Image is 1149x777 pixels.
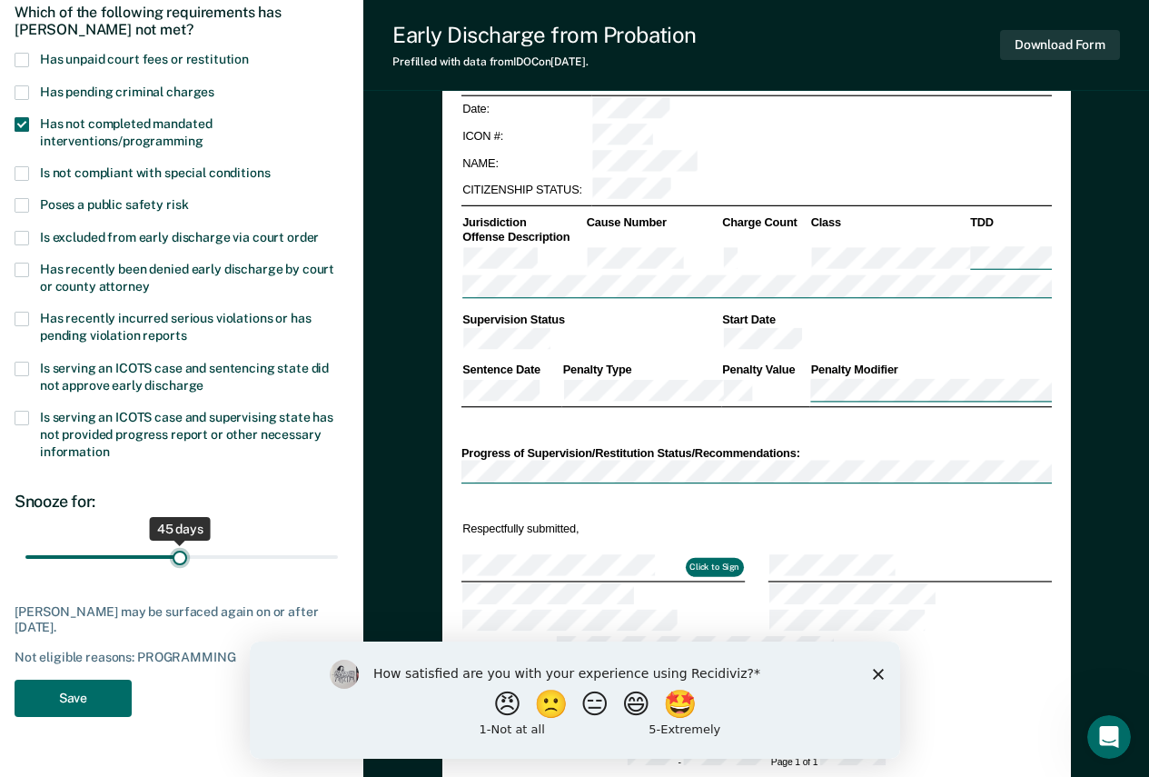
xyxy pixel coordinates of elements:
span: Poses a public safety risk [40,197,188,212]
span: Is excluded from early discharge via court order [40,230,319,244]
div: 45 days [150,517,211,541]
button: Save [15,680,132,717]
span: Has unpaid court fees or restitution [40,52,249,66]
span: Has recently been denied early discharge by court or county attorney [40,262,334,294]
span: Is not compliant with special conditions [40,165,270,180]
div: Not eligible reasons: PROGRAMMING [15,650,349,665]
div: Snooze for: [15,492,349,512]
td: Respectfully submitted, [461,520,744,537]
td: Date: [461,95,590,123]
div: [PERSON_NAME] may be surfaced again on or after [DATE]. [15,604,349,635]
td: CITIZENSHIP STATUS: [461,176,590,204]
td: ICON #: [461,123,590,150]
td: Region/Work Unit: Distribution: Judge, County Attorney, File // Parolee, File [461,635,1051,677]
iframe: Intercom live chat [1087,715,1131,759]
td: NAME: [461,150,590,177]
th: Cause Number [585,215,720,231]
div: Prefilled with data from IDOC on [DATE] . [392,55,697,68]
th: Offense Description [461,230,585,245]
th: Supervision Status [461,312,720,327]
span: Is serving an ICOTS case and sentencing state did not approve early discharge [40,361,329,393]
span: Has not completed mandated interventions/programming [40,116,212,148]
th: Penalty Type [561,363,721,378]
div: Progress of Supervision/Restitution Status/Recommendations: [461,445,1051,461]
th: Penalty Modifier [809,363,1052,378]
th: TDD [968,215,1051,231]
th: Class [809,215,969,231]
th: Charge Count [720,215,808,231]
span: Has recently incurred serious violations or has pending violation reports [40,311,311,343]
span: Is serving an ICOTS case and supervising state has not provided progress report or other necessar... [40,410,333,459]
th: Penalty Value [720,363,808,378]
iframe: Survey by Kim from Recidiviz [250,642,900,759]
button: Click to Sign [685,558,743,576]
th: Sentence Date [461,363,561,378]
div: Early Discharge from Probation [392,22,697,48]
th: Start Date [720,312,1051,327]
th: Jurisdiction [461,215,585,231]
button: Download Form [1000,30,1120,60]
span: Has pending criminal charges [40,85,214,99]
